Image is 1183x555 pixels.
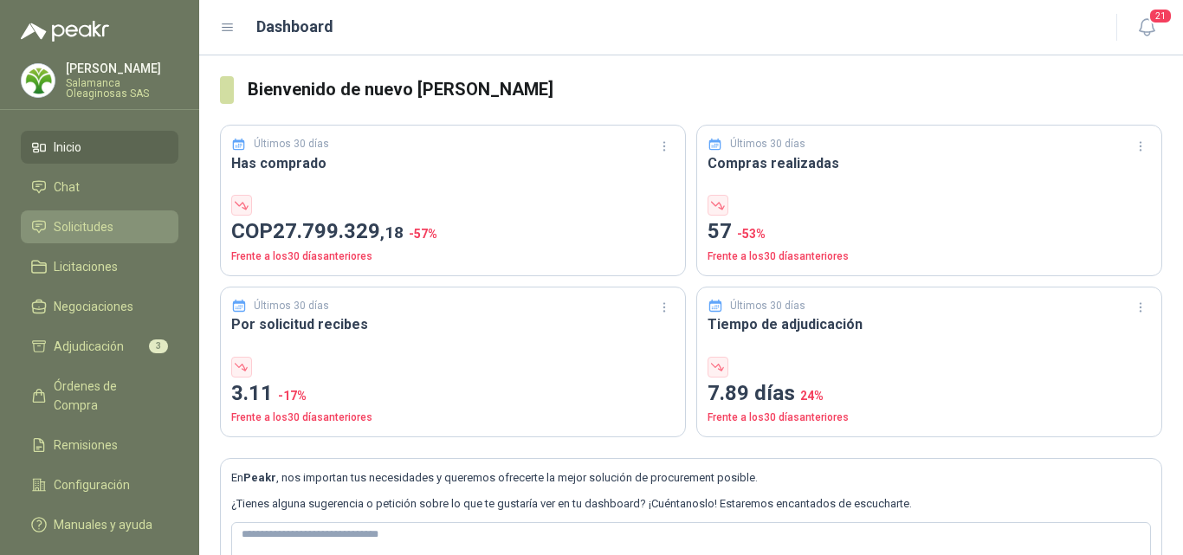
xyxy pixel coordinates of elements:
[409,227,437,241] span: -57 %
[21,171,178,203] a: Chat
[231,469,1151,487] p: En , nos importan tus necesidades y queremos ofrecerte la mejor solución de procurement posible.
[21,468,178,501] a: Configuración
[21,508,178,541] a: Manuales y ayuda
[278,389,307,403] span: -17 %
[66,62,178,74] p: [PERSON_NAME]
[231,313,675,335] h3: Por solicitud recibes
[22,64,55,97] img: Company Logo
[708,313,1151,335] h3: Tiempo de adjudicación
[1148,8,1173,24] span: 21
[231,152,675,174] h3: Has comprado
[54,436,118,455] span: Remisiones
[21,210,178,243] a: Solicitudes
[21,429,178,461] a: Remisiones
[254,298,329,314] p: Últimos 30 días
[54,217,113,236] span: Solicitudes
[254,136,329,152] p: Últimos 30 días
[54,138,81,157] span: Inicio
[54,475,130,494] span: Configuración
[21,21,109,42] img: Logo peakr
[708,216,1151,248] p: 57
[708,378,1151,410] p: 7.89 días
[231,410,675,426] p: Frente a los 30 días anteriores
[730,136,805,152] p: Últimos 30 días
[54,177,80,197] span: Chat
[231,378,675,410] p: 3.11
[708,248,1151,265] p: Frente a los 30 días anteriores
[231,495,1151,513] p: ¿Tienes alguna sugerencia o petición sobre lo que te gustaría ver en tu dashboard? ¡Cuéntanoslo! ...
[800,389,824,403] span: 24 %
[708,152,1151,174] h3: Compras realizadas
[21,131,178,164] a: Inicio
[54,377,162,415] span: Órdenes de Compra
[243,471,276,484] b: Peakr
[273,219,404,243] span: 27.799.329
[256,15,333,39] h1: Dashboard
[21,250,178,283] a: Licitaciones
[21,330,178,363] a: Adjudicación3
[54,515,152,534] span: Manuales y ayuda
[231,216,675,248] p: COP
[708,410,1151,426] p: Frente a los 30 días anteriores
[231,248,675,265] p: Frente a los 30 días anteriores
[54,257,118,276] span: Licitaciones
[380,223,404,242] span: ,18
[66,78,178,99] p: Salamanca Oleaginosas SAS
[149,339,168,353] span: 3
[1131,12,1162,43] button: 21
[737,227,766,241] span: -53 %
[54,297,133,316] span: Negociaciones
[21,290,178,323] a: Negociaciones
[54,337,124,356] span: Adjudicación
[248,76,1162,103] h3: Bienvenido de nuevo [PERSON_NAME]
[730,298,805,314] p: Últimos 30 días
[21,370,178,422] a: Órdenes de Compra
